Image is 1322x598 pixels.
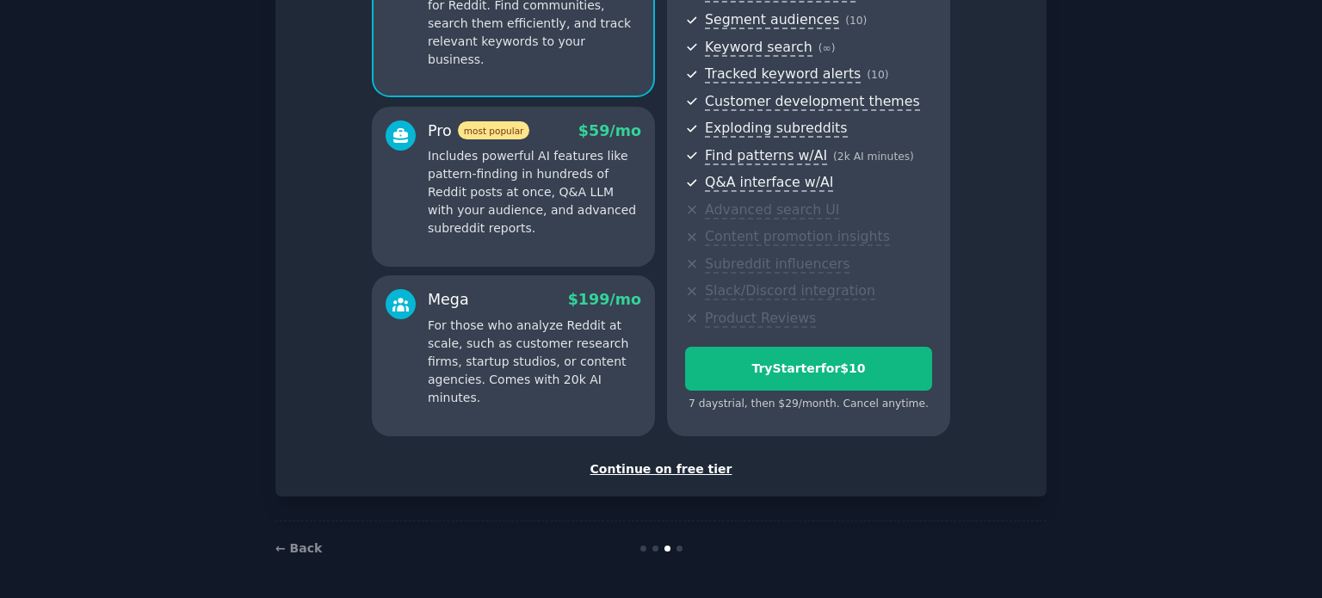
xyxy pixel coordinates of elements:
[705,93,920,111] span: Customer development themes
[705,310,816,328] span: Product Reviews
[705,120,847,138] span: Exploding subreddits
[705,201,839,219] span: Advanced search UI
[428,147,641,237] p: Includes powerful AI features like pattern-finding in hundreds of Reddit posts at once, Q&A LLM w...
[685,347,932,391] button: TryStarterfor$10
[705,256,849,274] span: Subreddit influencers
[686,360,931,378] div: Try Starter for $10
[705,65,861,83] span: Tracked keyword alerts
[705,39,812,57] span: Keyword search
[428,120,529,142] div: Pro
[705,282,875,300] span: Slack/Discord integration
[428,317,641,407] p: For those who analyze Reddit at scale, such as customer research firms, startup studios, or conte...
[705,174,833,192] span: Q&A interface w/AI
[833,151,914,163] span: ( 2k AI minutes )
[705,11,839,29] span: Segment audiences
[867,69,888,81] span: ( 10 )
[428,289,469,311] div: Mega
[293,460,1029,478] div: Continue on free tier
[705,147,827,165] span: Find patterns w/AI
[275,541,322,555] a: ← Back
[568,291,641,308] span: $ 199 /mo
[845,15,867,27] span: ( 10 )
[819,42,836,54] span: ( ∞ )
[685,397,932,412] div: 7 days trial, then $ 29 /month . Cancel anytime.
[578,122,641,139] span: $ 59 /mo
[458,121,530,139] span: most popular
[705,228,890,246] span: Content promotion insights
